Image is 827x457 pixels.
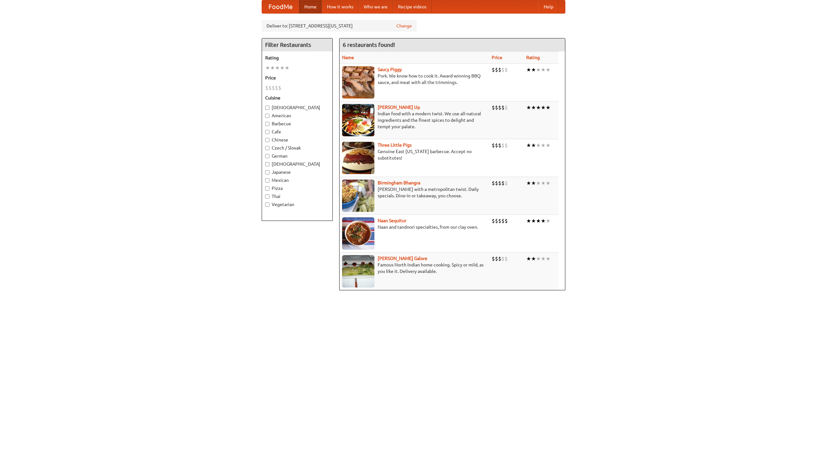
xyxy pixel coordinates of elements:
[265,201,329,208] label: Vegetarian
[505,104,508,111] li: $
[393,0,432,13] a: Recipe videos
[265,154,269,158] input: German
[268,84,272,91] li: $
[541,255,546,262] li: ★
[343,42,395,48] ng-pluralize: 6 restaurants found!
[342,186,487,199] p: [PERSON_NAME] with a metropolitan twist. Daily specials. Dine-in or takeaway, you choose.
[498,255,501,262] li: $
[501,104,505,111] li: $
[265,153,329,159] label: German
[546,142,550,149] li: ★
[546,66,550,73] li: ★
[531,104,536,111] li: ★
[536,104,541,111] li: ★
[541,180,546,187] li: ★
[505,255,508,262] li: $
[265,177,329,183] label: Mexican
[492,142,495,149] li: $
[265,122,269,126] input: Barbecue
[526,66,531,73] li: ★
[275,84,278,91] li: $
[495,66,498,73] li: $
[265,120,329,127] label: Barbecue
[531,217,536,224] li: ★
[265,75,329,81] h5: Price
[265,169,329,175] label: Japanese
[536,217,541,224] li: ★
[342,142,374,174] img: littlepigs.jpg
[495,104,498,111] li: $
[342,255,374,287] img: currygalore.jpg
[378,256,427,261] a: [PERSON_NAME] Galore
[275,64,280,71] li: ★
[342,224,487,230] p: Naan and tandoori specialties, from our clay oven.
[265,114,269,118] input: American
[342,73,487,86] p: Pork. We know how to cook it. Award-winning BBQ sauce, and meat with all the trimmings.
[265,138,269,142] input: Chinese
[546,180,550,187] li: ★
[272,84,275,91] li: $
[536,180,541,187] li: ★
[265,84,268,91] li: $
[265,185,329,192] label: Pizza
[265,130,269,134] input: Cafe
[342,262,487,275] p: Famous North Indian home cooking. Spicy or mild, as you like it. Delivery available.
[396,23,412,29] a: Change
[280,64,285,71] li: ★
[541,104,546,111] li: ★
[495,142,498,149] li: $
[342,217,374,250] img: naansequitur.jpg
[378,142,412,148] a: Three Little Pigs
[342,55,354,60] a: Name
[265,161,329,167] label: [DEMOGRAPHIC_DATA]
[492,180,495,187] li: $
[262,38,332,51] h4: Filter Restaurants
[265,203,269,207] input: Vegetarian
[531,142,536,149] li: ★
[262,20,417,32] div: Deliver to: [STREET_ADDRESS][US_STATE]
[322,0,359,13] a: How it works
[378,67,402,72] b: Saucy Piggy
[265,106,269,110] input: [DEMOGRAPHIC_DATA]
[531,66,536,73] li: ★
[526,55,540,60] a: Rating
[265,129,329,135] label: Cafe
[359,0,393,13] a: Who we are
[265,137,329,143] label: Chinese
[541,66,546,73] li: ★
[531,180,536,187] li: ★
[546,217,550,224] li: ★
[378,105,420,110] b: [PERSON_NAME] Up
[378,218,406,223] a: Naan Sequitur
[265,162,269,166] input: [DEMOGRAPHIC_DATA]
[501,142,505,149] li: $
[498,217,501,224] li: $
[265,178,269,182] input: Mexican
[501,180,505,187] li: $
[498,180,501,187] li: $
[498,142,501,149] li: $
[498,66,501,73] li: $
[536,255,541,262] li: ★
[342,104,374,136] img: curryup.jpg
[285,64,289,71] li: ★
[265,186,269,191] input: Pizza
[498,104,501,111] li: $
[526,255,531,262] li: ★
[526,180,531,187] li: ★
[265,104,329,111] label: [DEMOGRAPHIC_DATA]
[265,95,329,101] h5: Cuisine
[342,66,374,99] img: saucy.jpg
[495,180,498,187] li: $
[505,66,508,73] li: $
[299,0,322,13] a: Home
[492,255,495,262] li: $
[546,255,550,262] li: ★
[505,217,508,224] li: $
[536,142,541,149] li: ★
[378,180,420,185] a: Birmingham Bhangra
[342,110,487,130] p: Indian food with a modern twist. We use all-natural ingredients and the finest spices to delight ...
